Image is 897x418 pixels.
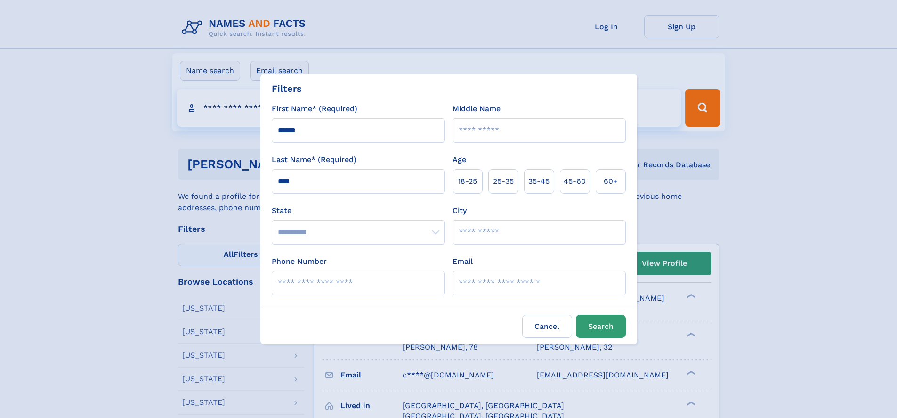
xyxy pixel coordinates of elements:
span: 35‑45 [528,176,550,187]
span: 45‑60 [564,176,586,187]
label: Middle Name [453,103,501,115]
label: State [272,205,445,216]
div: Filters [272,82,302,96]
label: City [453,205,467,216]
label: Age [453,154,466,165]
span: 60+ [604,176,618,187]
label: First Name* (Required) [272,103,357,115]
button: Search [576,315,626,338]
label: Email [453,256,473,267]
span: 18‑25 [458,176,477,187]
label: Phone Number [272,256,327,267]
span: 25‑35 [493,176,514,187]
label: Last Name* (Required) [272,154,356,165]
label: Cancel [522,315,572,338]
